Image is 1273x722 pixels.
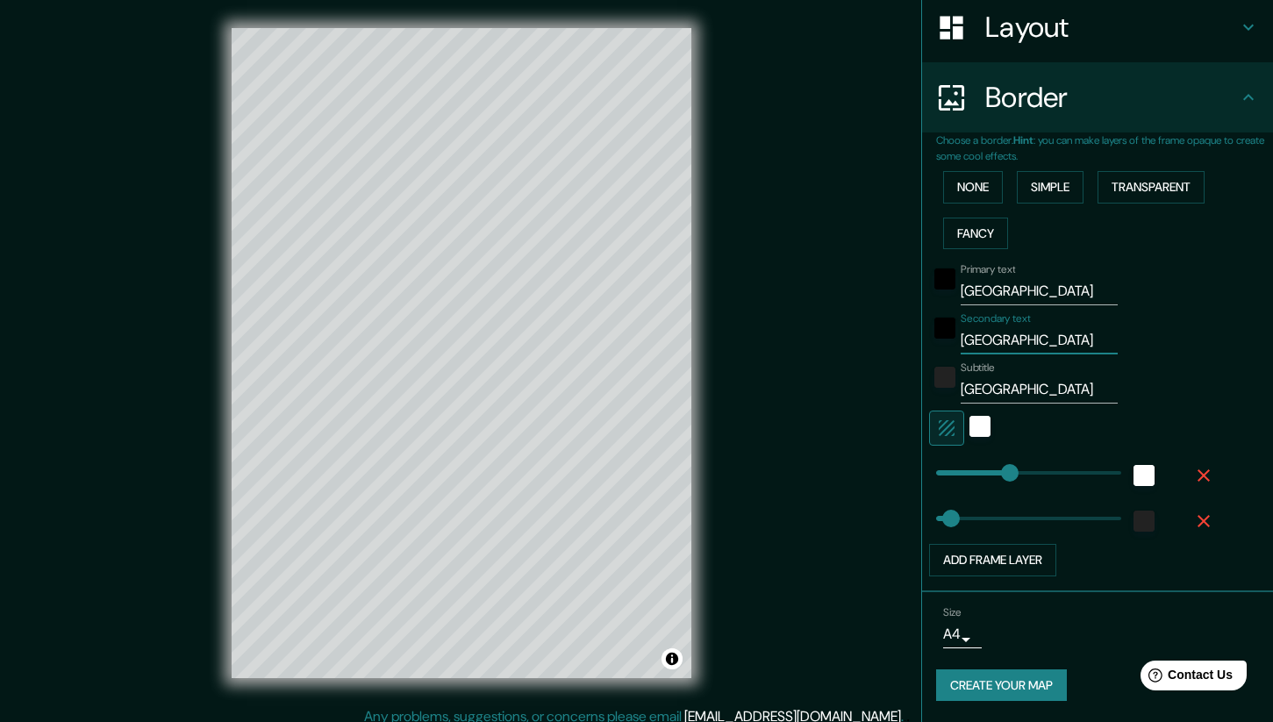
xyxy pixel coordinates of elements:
[934,367,955,388] button: color-222222
[1117,654,1254,703] iframe: Help widget launcher
[934,318,955,339] button: black
[943,604,962,619] label: Size
[1098,171,1205,204] button: Transparent
[943,218,1008,250] button: Fancy
[936,132,1273,164] p: Choose a border. : you can make layers of the frame opaque to create some cool effects.
[922,62,1273,132] div: Border
[943,620,982,648] div: A4
[961,361,995,375] label: Subtitle
[1017,171,1083,204] button: Simple
[969,416,991,437] button: white
[985,80,1238,115] h4: Border
[943,171,1003,204] button: None
[929,544,1056,576] button: Add frame layer
[961,311,1031,326] label: Secondary text
[1134,465,1155,486] button: white
[1134,511,1155,532] button: color-222222
[985,10,1238,45] h4: Layout
[662,648,683,669] button: Toggle attribution
[934,268,955,290] button: black
[936,669,1067,702] button: Create your map
[1013,133,1033,147] b: Hint
[961,262,1015,277] label: Primary text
